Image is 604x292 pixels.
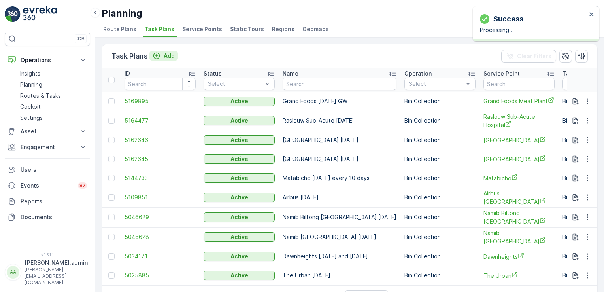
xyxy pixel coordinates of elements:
[21,143,74,151] p: Engagement
[204,97,275,106] button: Active
[302,25,329,33] span: Geomaps
[108,118,115,124] div: Toggle Row Selected
[283,271,396,279] p: The Urban [DATE]
[108,194,115,201] div: Toggle Row Selected
[125,271,196,279] span: 5025885
[17,68,90,79] a: Insights
[103,25,136,33] span: Route Plans
[283,233,396,241] p: Namib [GEOGRAPHIC_DATA] [DATE]
[5,193,90,209] a: Reports
[483,97,555,105] a: Grand Foods Meat Plant
[125,174,196,182] a: 5144733
[20,92,61,100] p: Routes & Tasks
[283,70,298,78] p: Name
[483,190,555,206] a: Airbus Southern Africa
[480,26,587,34] p: Processing...
[125,78,196,90] input: Search
[5,252,90,257] span: v 1.51.1
[5,178,90,193] a: Events82
[79,182,85,189] p: 82
[230,25,264,33] span: Static Tours
[204,135,275,145] button: Active
[230,193,248,201] p: Active
[108,272,115,279] div: Toggle Row Selected
[483,174,555,182] span: Matabicho
[20,103,41,111] p: Cockpit
[5,259,90,286] button: AA[PERSON_NAME].admin[PERSON_NAME][EMAIL_ADDRESS][DOMAIN_NAME]
[517,52,551,60] p: Clear Filters
[283,193,396,201] p: Airbus [DATE]
[21,182,73,190] p: Events
[589,11,595,19] button: close
[483,252,555,261] a: Dawnheights
[21,213,87,221] p: Documents
[125,97,196,105] a: 5169895
[404,136,476,144] p: Bin Collection
[283,174,396,182] p: Matabicho [DATE] every 10 days
[483,70,520,78] p: Service Point
[182,25,222,33] span: Service Points
[230,136,248,144] p: Active
[208,80,262,88] p: Select
[283,97,396,105] p: Grand Foods [DATE] GW
[149,51,178,61] button: Add
[483,113,555,129] a: Raslouw Sub-Acute Hospital
[25,267,88,286] p: [PERSON_NAME][EMAIL_ADDRESS][DOMAIN_NAME]
[483,155,555,163] span: [GEOGRAPHIC_DATA]
[483,78,555,90] input: Search
[23,6,57,22] img: logo_light-DOdMpM7g.png
[17,101,90,112] a: Cockpit
[283,252,396,260] p: Dawnheights [DATE] and [DATE]
[404,117,476,125] p: Bin Collection
[125,136,196,144] span: 5162646
[404,271,476,279] p: Bin Collection
[283,136,396,144] p: [GEOGRAPHIC_DATA] [DATE]
[20,81,42,89] p: Planning
[404,193,476,201] p: Bin Collection
[204,252,275,261] button: Active
[230,233,248,241] p: Active
[5,162,90,178] a: Users
[21,166,87,174] p: Users
[5,139,90,155] button: Engagement
[125,252,196,260] a: 5034171
[230,174,248,182] p: Active
[204,212,275,222] button: Active
[283,213,396,221] p: Namib Biltong [GEOGRAPHIC_DATA] [DATE]
[108,137,115,143] div: Toggle Row Selected
[125,213,196,221] a: 5046629
[483,209,555,226] a: Namib Biltong Wellington
[108,175,115,181] div: Toggle Row Selected
[7,266,19,279] div: AA
[125,117,196,125] a: 5164477
[483,229,555,245] span: Namib [GEOGRAPHIC_DATA]
[483,271,555,280] a: The Urban
[17,90,90,101] a: Routes & Tasks
[125,193,196,201] a: 5109851
[204,271,275,280] button: Active
[125,233,196,241] a: 5046628
[404,155,476,163] p: Bin Collection
[283,155,396,163] p: [GEOGRAPHIC_DATA] [DATE]
[483,190,555,206] span: Airbus [GEOGRAPHIC_DATA]
[404,233,476,241] p: Bin Collection
[483,209,555,226] span: Namib Biltong [GEOGRAPHIC_DATA]
[483,155,555,163] a: Cape Point Vineyards
[5,209,90,225] a: Documents
[17,112,90,123] a: Settings
[17,79,90,90] a: Planning
[125,155,196,163] a: 5162645
[204,193,275,202] button: Active
[111,51,148,62] p: Task Plans
[108,214,115,220] div: Toggle Row Selected
[108,98,115,104] div: Toggle Row Selected
[409,80,463,88] p: Select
